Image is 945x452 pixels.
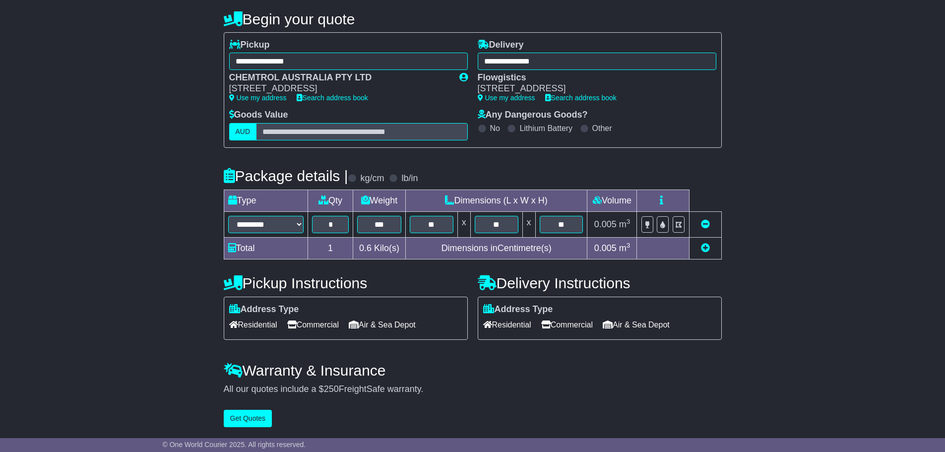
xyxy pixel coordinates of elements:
[478,83,706,94] div: [STREET_ADDRESS]
[229,304,299,315] label: Address Type
[545,94,617,102] a: Search address book
[224,275,468,291] h4: Pickup Instructions
[224,362,722,379] h4: Warranty & Insurance
[405,237,587,259] td: Dimensions in Centimetre(s)
[592,124,612,133] label: Other
[405,190,587,211] td: Dimensions (L x W x H)
[603,317,670,332] span: Air & Sea Depot
[478,40,524,51] label: Delivery
[522,211,535,237] td: x
[587,190,637,211] td: Volume
[401,173,418,184] label: lb/in
[297,94,368,102] a: Search address book
[229,40,270,51] label: Pickup
[519,124,572,133] label: Lithium Battery
[224,190,308,211] td: Type
[619,219,630,229] span: m
[224,384,722,395] div: All our quotes include a $ FreightSafe warranty.
[483,317,531,332] span: Residential
[359,243,372,253] span: 0.6
[349,317,416,332] span: Air & Sea Depot
[627,242,630,249] sup: 3
[224,410,272,427] button: Get Quotes
[541,317,593,332] span: Commercial
[229,94,287,102] a: Use my address
[308,237,353,259] td: 1
[224,11,722,27] h4: Begin your quote
[594,243,617,253] span: 0.005
[478,275,722,291] h4: Delivery Instructions
[483,304,553,315] label: Address Type
[353,190,406,211] td: Weight
[627,218,630,225] sup: 3
[229,72,449,83] div: CHEMTROL AUSTRALIA PTY LTD
[229,110,288,121] label: Goods Value
[287,317,339,332] span: Commercial
[229,317,277,332] span: Residential
[490,124,500,133] label: No
[229,123,257,140] label: AUD
[478,94,535,102] a: Use my address
[360,173,384,184] label: kg/cm
[619,243,630,253] span: m
[224,168,348,184] h4: Package details |
[324,384,339,394] span: 250
[478,110,588,121] label: Any Dangerous Goods?
[701,219,710,229] a: Remove this item
[229,83,449,94] div: [STREET_ADDRESS]
[163,441,306,449] span: © One World Courier 2025. All rights reserved.
[594,219,617,229] span: 0.005
[457,211,470,237] td: x
[478,72,706,83] div: Flowgistics
[224,237,308,259] td: Total
[308,190,353,211] td: Qty
[353,237,406,259] td: Kilo(s)
[701,243,710,253] a: Add new item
